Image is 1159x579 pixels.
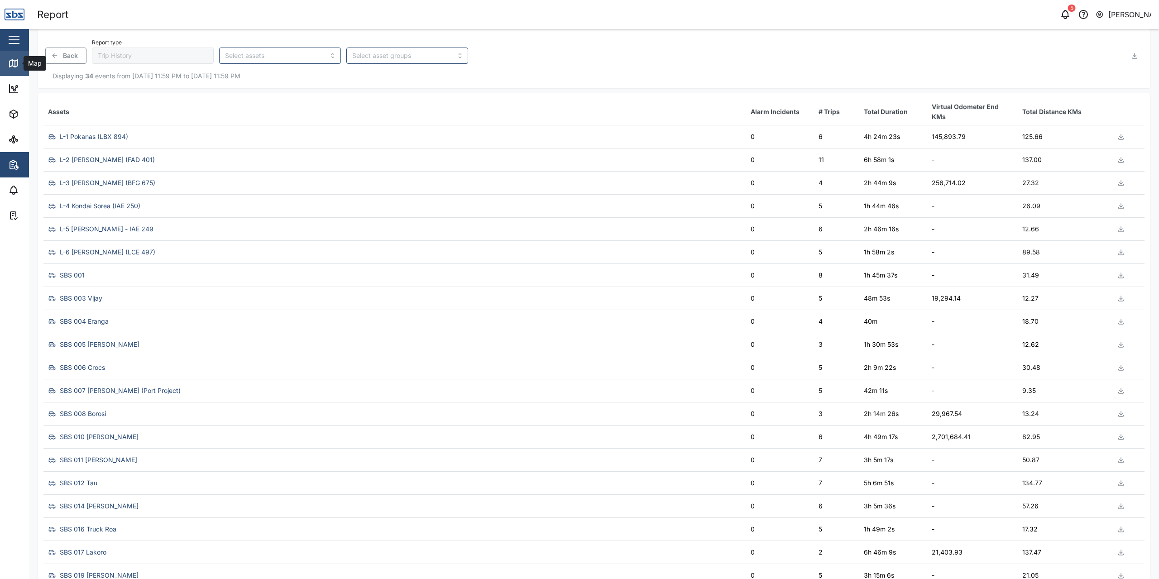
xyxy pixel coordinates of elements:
[927,448,1018,471] td: -
[927,541,1018,564] td: 21,403.93
[1018,148,1108,171] td: 137.00
[24,84,64,94] div: Dashboard
[814,356,859,379] td: 5
[814,425,859,448] td: 6
[859,171,927,194] td: 2h 44m 9s
[859,541,927,564] td: 6h 46m 9s
[60,340,139,349] div: SBS 005 [PERSON_NAME]
[746,333,814,356] td: 0
[859,494,927,517] td: 3h 5m 36s
[814,379,859,402] td: 5
[859,240,927,263] td: 1h 58m 2s
[927,194,1018,217] td: -
[60,409,106,419] div: SBS 008 Borosi
[45,48,86,64] button: Back
[859,517,927,541] td: 1h 49m 2s
[1018,171,1108,194] td: 27.32
[746,240,814,263] td: 0
[746,171,814,194] td: 0
[1018,217,1108,240] td: 12.66
[746,310,814,333] td: 0
[814,171,859,194] td: 4
[60,363,105,373] div: SBS 006 Crocs
[60,201,140,211] div: L-4 Kondai Sorea (IAE 250)
[814,448,859,471] td: 7
[60,270,85,280] div: SBS 001
[927,171,1018,194] td: 256,714.02
[746,402,814,425] td: 0
[859,356,927,379] td: 2h 9m 22s
[746,99,814,125] th: Alarm Incidents
[45,71,1143,81] div: Displaying events from [DATE] 11:59 PM to [DATE] 11:59 PM
[60,455,137,465] div: SBS 011 [PERSON_NAME]
[1018,425,1108,448] td: 82.95
[746,217,814,240] td: 0
[24,109,52,119] div: Assets
[927,425,1018,448] td: 2,701,684.41
[746,194,814,217] td: 0
[1068,5,1076,12] div: 5
[814,240,859,263] td: 5
[24,211,48,220] div: Tasks
[927,379,1018,402] td: -
[927,356,1018,379] td: -
[1108,9,1152,20] div: [PERSON_NAME]
[24,134,45,144] div: Sites
[927,287,1018,310] td: 19,294.14
[859,217,927,240] td: 2h 46m 16s
[5,5,24,24] img: Main Logo
[1018,448,1108,471] td: 50.87
[814,287,859,310] td: 5
[60,524,116,534] div: SBS 016 Truck Roa
[746,356,814,379] td: 0
[859,471,927,494] td: 5h 6m 51s
[859,287,927,310] td: 48m 53s
[814,494,859,517] td: 6
[24,160,54,170] div: Reports
[1018,194,1108,217] td: 26.09
[60,132,128,142] div: L-1 Pokanas (LBX 894)
[60,547,106,557] div: SBS 017 Lakoro
[814,333,859,356] td: 3
[1018,240,1108,263] td: 89.58
[746,494,814,517] td: 0
[927,402,1018,425] td: 29,967.54
[746,425,814,448] td: 0
[1095,8,1152,21] button: [PERSON_NAME]
[24,185,52,195] div: Alarms
[1018,287,1108,310] td: 12.27
[43,99,746,125] th: Assets
[1018,471,1108,494] td: 134.77
[814,517,859,541] td: 5
[60,224,153,234] div: L-5 [PERSON_NAME] - IAE 249
[859,125,927,148] td: 4h 24m 23s
[927,99,1018,125] th: Virtual Odometer End KMs
[927,217,1018,240] td: -
[746,125,814,148] td: 0
[927,310,1018,333] td: -
[60,478,97,488] div: SBS 012 Tau
[746,541,814,564] td: 0
[859,402,927,425] td: 2h 14m 26s
[927,471,1018,494] td: -
[927,517,1018,541] td: -
[746,287,814,310] td: 0
[63,48,78,63] span: Back
[1018,125,1108,148] td: 125.66
[927,333,1018,356] td: -
[1018,494,1108,517] td: 57.26
[1018,99,1108,125] th: Total Distance KMs
[814,217,859,240] td: 6
[859,379,927,402] td: 42m 11s
[1018,356,1108,379] td: 30.48
[927,125,1018,148] td: 145,893.79
[814,99,859,125] th: # Trips
[859,148,927,171] td: 6h 58m 1s
[859,333,927,356] td: 1h 30m 53s
[1018,310,1108,333] td: 18.70
[1018,379,1108,402] td: 9.35
[92,39,122,46] label: Report type
[1018,541,1108,564] td: 137.47
[814,125,859,148] td: 6
[814,541,859,564] td: 2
